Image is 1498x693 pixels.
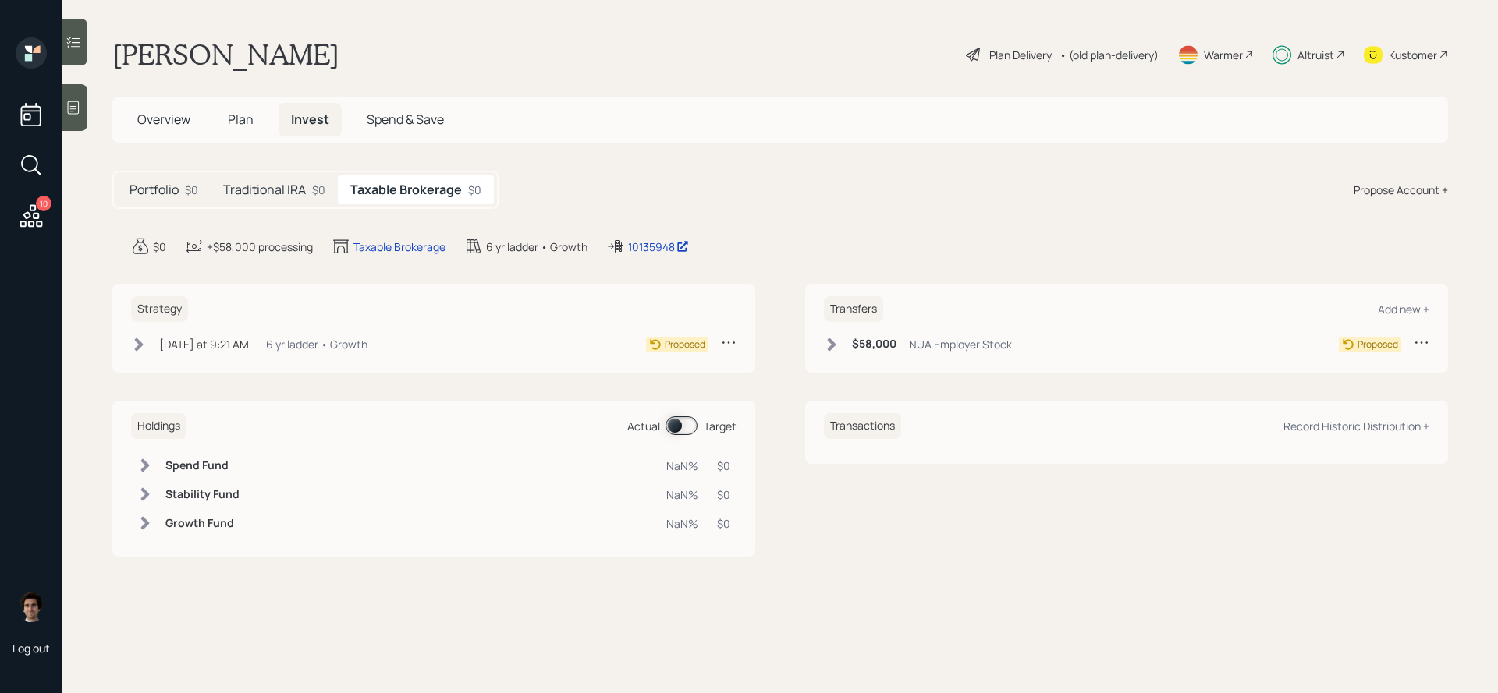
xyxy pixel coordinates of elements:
div: 10135948 [628,239,689,255]
div: Plan Delivery [989,47,1052,63]
div: Propose Account + [1354,182,1448,198]
div: NaN% [666,486,698,503]
div: $0 [717,486,730,503]
div: Target [704,418,737,434]
div: Proposed [1358,338,1398,352]
h5: Portfolio [130,182,179,197]
div: Actual [627,418,660,434]
h6: Growth Fund [165,517,240,530]
div: • (old plan-delivery) [1060,47,1159,63]
div: +$58,000 processing [207,239,313,255]
div: $0 [185,182,198,198]
h1: [PERSON_NAME] [112,37,339,72]
span: Plan [228,111,254,128]
h6: Spend Fund [165,459,240,472]
div: $0 [153,239,166,255]
div: Kustomer [1389,47,1437,63]
div: Proposed [665,338,705,352]
h5: Taxable Brokerage [350,182,462,197]
div: 6 yr ladder • Growth [266,336,367,352]
img: harrison-schaefer-headshot-2.png [16,591,47,622]
h6: Stability Fund [165,488,240,501]
h6: Strategy [131,296,188,322]
div: $0 [717,458,730,474]
h6: Transfers [824,296,883,322]
div: Altruist [1297,47,1334,63]
div: Record Historic Distribution + [1283,419,1429,433]
div: 10 [36,196,51,211]
span: Overview [137,111,190,128]
div: 6 yr ladder • Growth [486,239,587,255]
h6: Holdings [131,413,186,439]
h5: Traditional IRA [223,182,306,197]
div: Warmer [1204,47,1243,63]
h6: Transactions [824,413,901,439]
div: NaN% [666,458,698,474]
div: Log out [12,641,50,656]
div: Add new + [1378,302,1429,316]
div: $0 [312,182,325,198]
div: $0 [717,515,730,532]
div: NaN% [666,515,698,532]
span: Invest [291,111,329,128]
div: [DATE] at 9:21 AM [159,336,249,352]
span: Spend & Save [367,111,444,128]
h6: $58,000 [852,338,896,351]
div: NUA Employer Stock [909,336,1012,352]
div: Taxable Brokerage [353,239,445,255]
div: $0 [468,182,481,198]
